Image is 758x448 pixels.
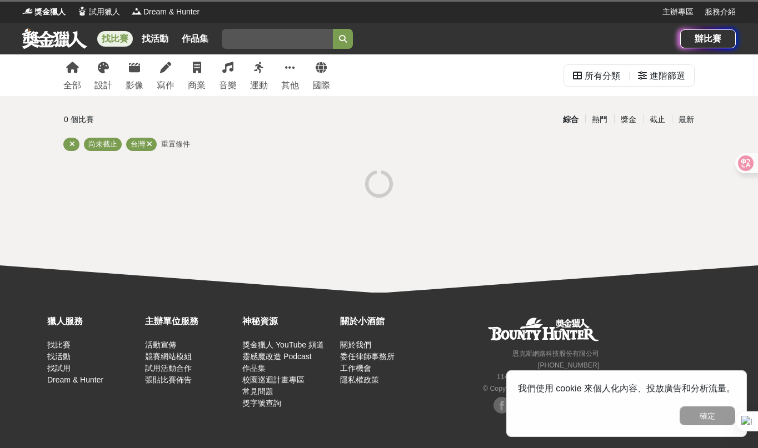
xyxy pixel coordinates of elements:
a: Logo試用獵人 [77,6,120,18]
a: 張貼比賽佈告 [145,375,192,384]
div: 運動 [250,79,268,92]
a: 作品集 [242,364,266,373]
a: 主辦專區 [662,6,694,18]
a: 常見問題 [242,387,273,396]
div: 熱門 [585,110,614,129]
a: 寫作 [157,54,174,96]
span: 重置條件 [161,140,190,148]
a: 委任律師事務所 [340,352,395,361]
div: 影像 [126,79,143,92]
a: 音樂 [219,54,237,96]
div: 關於小酒館 [340,315,432,328]
div: 獎金 [614,110,643,129]
div: 商業 [188,79,206,92]
a: 活動宣傳 [145,340,176,349]
a: 全部 [63,54,81,96]
a: 找比賽 [97,31,133,47]
small: © Copyright 2025 . All Rights Reserved. [483,385,599,392]
a: 獎金獵人 YouTube 頻道 [242,340,324,349]
a: 競賽網站模組 [145,352,192,361]
small: 11494 [STREET_ADDRESS] 3 樓 [497,373,599,381]
span: 試用獵人 [89,6,120,18]
img: Logo [77,6,88,17]
a: 獎字號查詢 [242,399,281,407]
small: 恩克斯網路科技股份有限公司 [512,350,599,358]
img: Logo [131,6,142,17]
div: 設計 [94,79,112,92]
a: 隱私權政策 [340,375,379,384]
div: 截止 [643,110,672,129]
div: 全部 [63,79,81,92]
a: 工作機會 [340,364,371,373]
span: 獎金獵人 [34,6,66,18]
a: 作品集 [177,31,213,47]
a: 找活動 [137,31,173,47]
a: 關於我們 [340,340,371,349]
img: Facebook [493,397,510,414]
div: 音樂 [219,79,237,92]
a: 找試用 [47,364,71,373]
div: 進階篩選 [650,65,685,87]
small: [PHONE_NUMBER] [538,361,599,369]
a: 服務介紹 [705,6,736,18]
span: 我們使用 cookie 來個人化內容、投放廣告和分析流量。 [518,384,735,393]
a: 試用活動合作 [145,364,192,373]
div: 主辦單位服務 [145,315,237,328]
a: 找活動 [47,352,71,361]
a: 靈感魔改造 Podcast [242,352,311,361]
a: 其他 [281,54,299,96]
span: 尚未截止 [88,140,117,148]
img: Logo [22,6,33,17]
button: 確定 [680,406,735,425]
span: Dream & Hunter [143,6,200,18]
div: 0 個比賽 [64,110,273,129]
div: 綜合 [556,110,585,129]
a: Logo獎金獵人 [22,6,66,18]
div: 所有分類 [585,65,620,87]
a: 辦比賽 [680,29,736,48]
a: 國際 [312,54,330,96]
div: 獵人服務 [47,315,139,328]
a: 運動 [250,54,268,96]
a: 商業 [188,54,206,96]
a: Dream & Hunter [47,375,103,384]
div: 國際 [312,79,330,92]
a: 校園巡迴計畫專區 [242,375,305,384]
a: 設計 [94,54,112,96]
a: 找比賽 [47,340,71,349]
div: 神秘資源 [242,315,335,328]
span: 台灣 [131,140,145,148]
div: 寫作 [157,79,174,92]
div: 最新 [672,110,701,129]
div: 其他 [281,79,299,92]
a: 影像 [126,54,143,96]
a: LogoDream & Hunter [131,6,200,18]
